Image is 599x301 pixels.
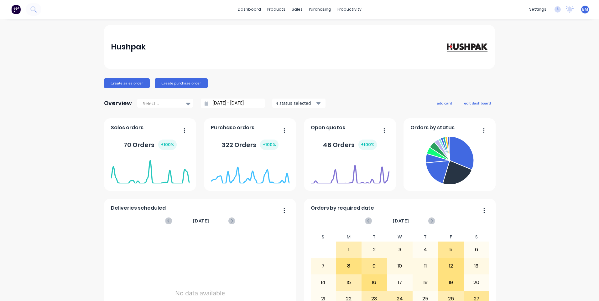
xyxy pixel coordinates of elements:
img: Hushpak [444,41,488,52]
div: 20 [464,275,489,290]
div: products [264,5,289,14]
div: sales [289,5,306,14]
button: Create sales order [104,78,150,88]
div: 48 Orders [323,140,377,150]
div: Overview [104,97,132,110]
div: productivity [334,5,365,14]
span: Deliveries scheduled [111,204,166,212]
span: Open quotes [311,124,345,131]
div: 15 [336,275,361,290]
div: 17 [387,275,412,290]
span: Sales orders [111,124,143,131]
div: Hushpak [111,41,146,53]
span: Orders by status [410,124,455,131]
button: Create purchase order [155,78,208,88]
div: T [413,232,438,242]
div: 3 [387,242,412,258]
span: Purchase orders [211,124,254,131]
div: 10 [387,258,412,274]
div: 11 [413,258,438,274]
div: 7 [311,258,336,274]
div: 5 [438,242,463,258]
div: 2 [362,242,387,258]
div: 13 [464,258,489,274]
span: [DATE] [193,217,209,224]
div: W [387,232,413,242]
div: 12 [438,258,463,274]
button: add card [433,99,456,107]
div: 322 Orders [222,140,279,150]
div: 8 [336,258,361,274]
div: 9 [362,258,387,274]
div: 4 [413,242,438,258]
div: 4 status selected [276,100,315,106]
div: 6 [464,242,489,258]
div: 16 [362,275,387,290]
div: S [464,232,489,242]
div: M [336,232,362,242]
div: 18 [413,275,438,290]
div: + 100 % [158,140,177,150]
button: 4 status selected [272,99,326,108]
button: edit dashboard [460,99,495,107]
div: + 100 % [260,140,279,150]
div: 14 [311,275,336,290]
div: F [438,232,464,242]
span: BM [582,7,588,12]
div: purchasing [306,5,334,14]
img: Factory [11,5,21,14]
span: [DATE] [393,217,409,224]
div: settings [526,5,550,14]
a: dashboard [235,5,264,14]
div: + 100 % [358,140,377,150]
div: S [310,232,336,242]
div: 1 [336,242,361,258]
div: T [362,232,387,242]
div: 19 [438,275,463,290]
div: 70 Orders [124,140,177,150]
